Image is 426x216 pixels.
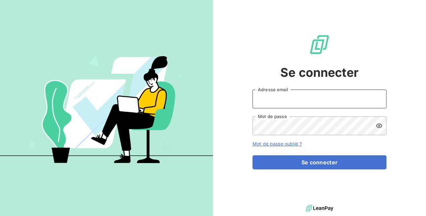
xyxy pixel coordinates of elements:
[253,90,386,108] input: placeholder
[253,141,302,147] a: Mot de passe oublié ?
[253,155,386,169] button: Se connecter
[306,203,333,213] img: logo
[280,63,359,82] span: Se connecter
[309,34,330,55] img: Logo LeanPay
